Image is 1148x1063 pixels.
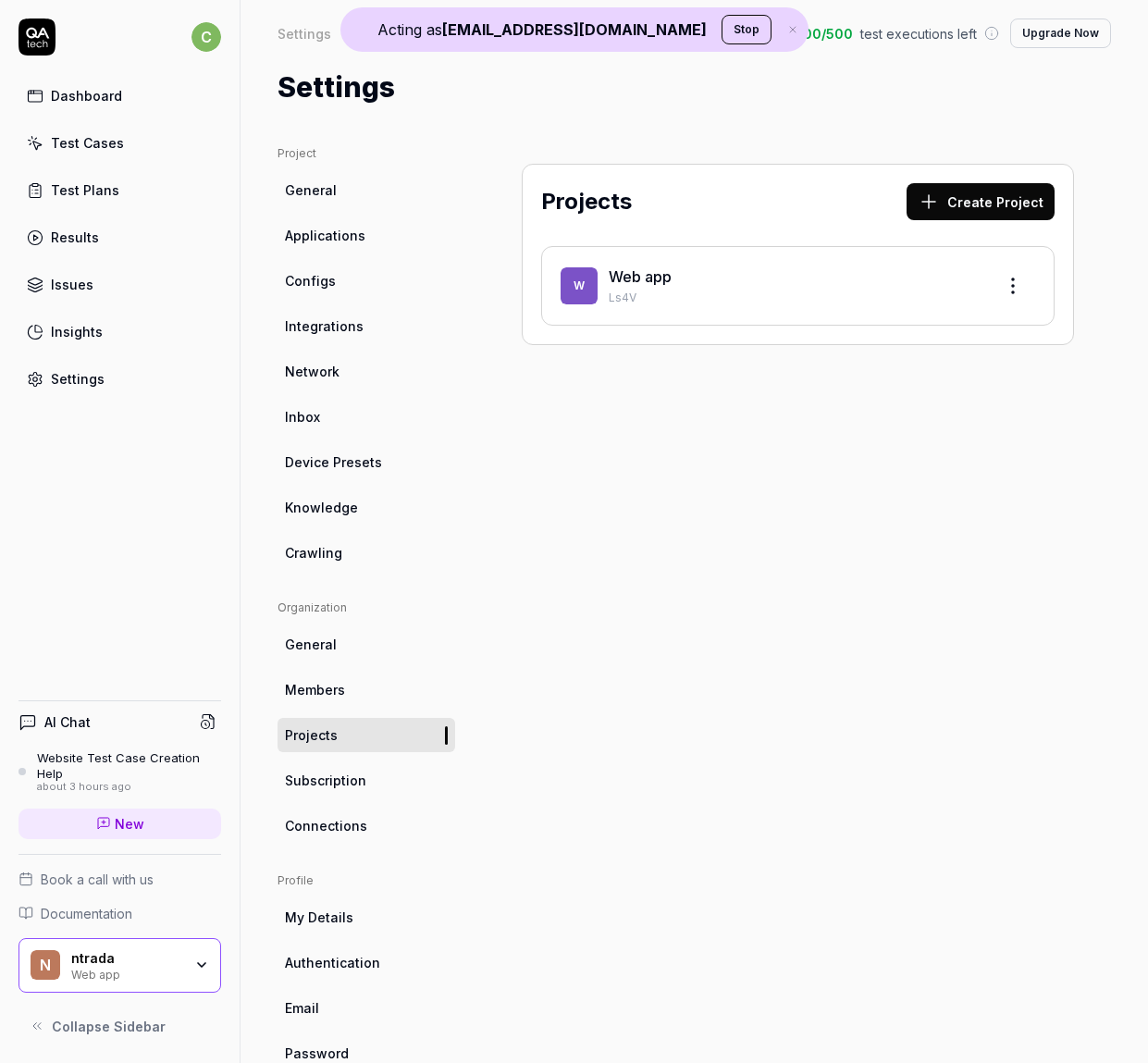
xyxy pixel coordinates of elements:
[609,290,980,306] p: Ls4V
[41,870,154,889] span: Book a call with us
[278,67,395,108] h1: Settings
[561,267,598,304] span: W
[51,86,122,105] div: Dashboard
[278,490,455,525] a: Knowledge
[609,267,672,286] a: Web app
[285,498,358,517] span: Knowledge
[285,362,339,381] span: Network
[285,998,319,1018] span: Email
[19,219,221,255] a: Results
[541,185,632,218] h2: Projects
[285,452,382,472] span: Device Presets
[51,180,119,200] div: Test Plans
[285,635,337,654] span: General
[285,316,364,336] span: Integrations
[278,400,455,434] a: Inbox
[278,218,455,253] a: Applications
[278,872,455,889] div: Profile
[19,361,221,397] a: Settings
[285,816,367,835] span: Connections
[44,712,91,732] h4: AI Chat
[278,354,455,389] a: Network
[278,900,455,934] a: My Details
[278,24,331,43] div: Settings
[278,145,455,162] div: Project
[19,904,221,923] a: Documentation
[71,966,182,981] div: Web app
[41,904,132,923] span: Documentation
[51,133,124,153] div: Test Cases
[278,309,455,343] a: Integrations
[285,953,380,972] span: Authentication
[37,750,221,781] div: Website Test Case Creation Help
[19,125,221,161] a: Test Cases
[278,627,455,661] a: General
[278,809,455,843] a: Connections
[285,543,342,562] span: Crawling
[278,173,455,207] a: General
[285,680,345,699] span: Members
[285,271,336,290] span: Configs
[285,908,353,927] span: My Details
[860,24,977,43] span: test executions left
[278,718,455,752] a: Projects
[285,725,338,745] span: Projects
[19,870,221,889] a: Book a call with us
[115,814,144,834] span: New
[19,78,221,114] a: Dashboard
[51,369,105,389] div: Settings
[278,599,455,616] div: Organization
[19,1007,221,1044] button: Collapse Sidebar
[19,172,221,208] a: Test Plans
[191,22,221,52] span: c
[278,946,455,980] a: Authentication
[19,938,221,994] button: nntradaWeb app
[907,183,1055,220] button: Create Project
[19,314,221,350] a: Insights
[278,445,455,479] a: Device Presets
[285,1044,349,1063] span: Password
[285,226,365,245] span: Applications
[51,322,103,341] div: Insights
[37,781,221,794] div: about 3 hours ago
[19,266,221,303] a: Issues
[278,991,455,1025] a: Email
[71,950,182,967] div: ntrada
[1010,19,1111,48] button: Upgrade Now
[278,264,455,298] a: Configs
[278,536,455,570] a: Crawling
[31,950,60,980] span: n
[191,19,221,56] button: c
[52,1017,166,1036] span: Collapse Sidebar
[285,771,366,790] span: Subscription
[19,750,221,793] a: Website Test Case Creation Helpabout 3 hours ago
[278,673,455,707] a: Members
[722,15,772,44] button: Stop
[285,180,337,200] span: General
[19,809,221,839] a: New
[278,763,455,797] a: Subscription
[51,228,99,247] div: Results
[51,275,93,294] div: Issues
[285,407,320,426] span: Inbox
[795,24,853,43] span: 500 / 500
